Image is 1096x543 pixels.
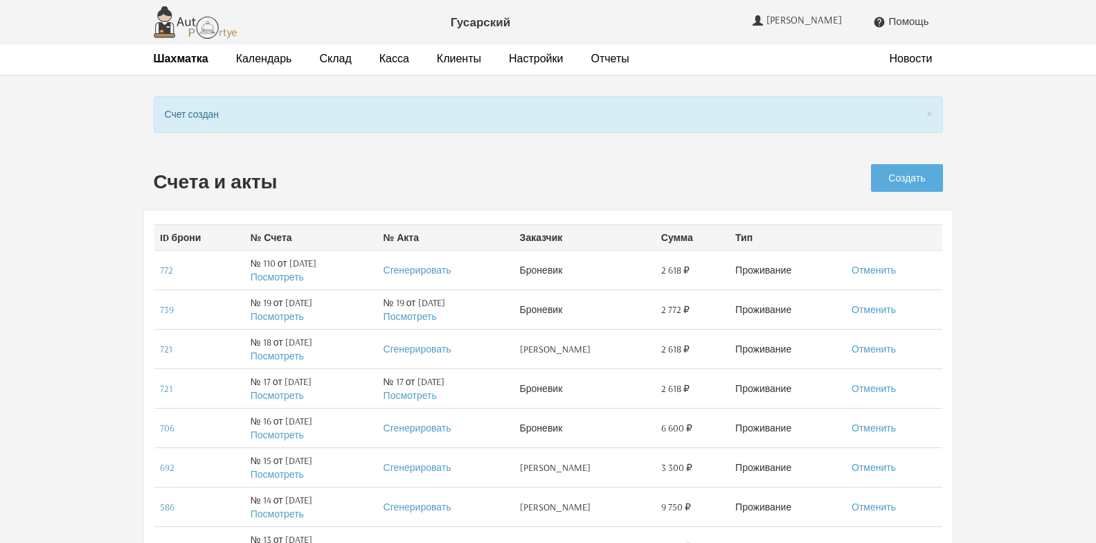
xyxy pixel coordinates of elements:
[852,382,896,395] a: Отменить
[245,224,378,250] th: № Счета
[245,408,378,447] td: № 16 от [DATE]
[730,224,846,250] th: Тип
[514,290,656,329] td: Броневик
[661,461,692,474] span: 3 300 ₽
[509,51,563,66] a: Настройки
[384,310,437,323] a: Посмотреть
[245,368,378,408] td: № 17 от [DATE]
[154,51,208,65] strong: Шахматка
[852,501,896,513] a: Отменить
[160,264,173,276] a: 772
[730,487,846,526] td: Проживание
[514,250,656,290] td: Броневик
[656,224,730,250] th: Сумма
[730,447,846,487] td: Проживание
[730,250,846,290] td: Проживание
[160,303,174,316] a: 739
[251,271,304,283] a: Посмотреть
[245,290,378,329] td: № 19 от [DATE]
[661,263,690,277] span: 2 618 ₽
[730,290,846,329] td: Проживание
[378,368,514,408] td: № 17 от [DATE]
[890,51,933,66] a: Новости
[160,422,174,434] a: 706
[154,224,245,250] th: ID брони
[384,422,451,434] a: Сгенерировать
[889,15,929,28] span: Помощь
[514,329,656,368] td: [PERSON_NAME]
[852,303,896,316] a: Отменить
[766,14,845,26] span: [PERSON_NAME]
[926,106,933,121] button: Close
[852,461,896,474] a: Отменить
[926,104,933,122] span: ×
[160,461,174,474] a: 692
[251,429,304,441] a: Посмотреть
[730,408,846,447] td: Проживание
[378,290,514,329] td: № 19 от [DATE]
[873,16,886,28] i: 
[514,447,656,487] td: [PERSON_NAME]
[730,368,846,408] td: Проживание
[384,389,437,402] a: Посмотреть
[384,461,451,474] a: Сгенерировать
[871,164,942,192] a: Создать
[384,501,451,513] a: Сгенерировать
[251,468,304,481] a: Посмотреть
[661,500,691,514] span: 9 750 ₽
[251,389,304,402] a: Посмотреть
[251,350,304,362] a: Посмотреть
[384,343,451,355] a: Сгенерировать
[251,310,304,323] a: Посмотреть
[514,224,656,250] th: Заказчик
[379,51,409,66] a: Касса
[852,264,896,276] a: Отменить
[437,51,481,66] a: Клиенты
[236,51,292,66] a: Календарь
[661,421,692,435] span: 6 600 ₽
[160,382,172,395] a: 721
[245,447,378,487] td: № 15 от [DATE]
[154,51,208,66] a: Шахматка
[514,368,656,408] td: Броневик
[154,171,741,193] h2: Счета и акты
[591,51,629,66] a: Отчеты
[514,408,656,447] td: Броневик
[852,343,896,355] a: Отменить
[160,343,172,355] a: 721
[251,508,304,520] a: Посмотреть
[514,487,656,526] td: [PERSON_NAME]
[384,264,451,276] a: Сгенерировать
[245,250,378,290] td: № 110 от [DATE]
[160,501,174,513] a: 586
[378,224,514,250] th: № Акта
[661,342,690,356] span: 2 618 ₽
[852,422,896,434] a: Отменить
[730,329,846,368] td: Проживание
[245,329,378,368] td: № 18 от [DATE]
[319,51,351,66] a: Склад
[661,382,690,395] span: 2 618 ₽
[661,303,690,317] span: 2 772 ₽
[245,487,378,526] td: № 14 от [DATE]
[154,96,943,133] div: Счет создан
